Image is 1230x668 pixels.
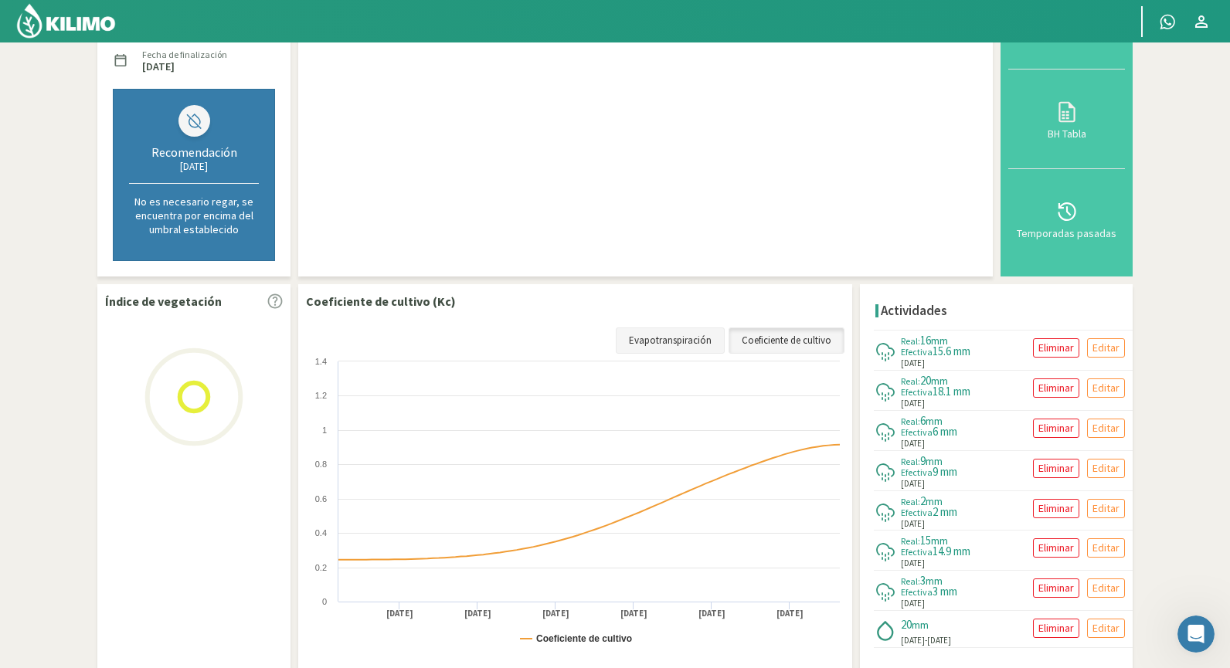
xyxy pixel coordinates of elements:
span: mm [931,334,948,348]
span: Real: [901,535,920,547]
span: [DATE] [901,357,925,370]
text: 1.2 [315,391,327,400]
span: - [925,635,927,646]
span: 20 [920,373,931,388]
p: Editar [1092,339,1120,357]
p: Editar [1092,419,1120,437]
p: Coeficiente de cultivo (Kc) [306,292,456,310]
button: Eliminar [1033,538,1079,558]
button: Editar [1087,378,1125,398]
span: mm [926,574,943,588]
p: Índice de vegetación [105,292,222,310]
text: 0.6 [315,494,327,504]
span: 16 [920,333,931,348]
button: Editar [1087,338,1125,358]
h4: Actividades [881,303,947,318]
p: Eliminar [1038,539,1074,557]
button: Eliminar [1033,459,1079,478]
text: Coeficiente de cultivo [536,633,632,644]
label: [DATE] [142,62,175,72]
text: 1 [322,426,327,435]
img: Kilimo [15,2,117,39]
span: [DATE] [901,634,925,647]
span: 3 [920,573,926,588]
p: Eliminar [1038,459,1074,477]
span: 6 [920,413,926,428]
p: Eliminar [1038,379,1074,397]
span: 14.9 mm [933,544,970,558]
p: Editar [1092,379,1120,397]
text: 0.2 [315,563,327,572]
span: 18.1 mm [933,384,970,398]
button: Editar [1087,459,1125,478]
span: Efectiva [901,546,933,558]
span: Real: [901,375,920,387]
button: BH Tabla [1008,70,1125,169]
span: mm [926,494,943,508]
span: 15 [920,533,931,548]
button: Eliminar [1033,338,1079,358]
span: Real: [901,456,920,467]
span: 2 [920,493,926,508]
button: Editar [1087,538,1125,558]
text: 0.4 [315,528,327,537]
span: [DATE] [927,635,951,646]
p: Editar [1092,539,1120,557]
text: 1.4 [315,357,327,366]
span: Efectiva [901,507,933,518]
button: Eliminar [1033,419,1079,438]
span: [DATE] [901,477,925,490]
button: Temporadas pasadas [1008,169,1125,269]
span: Efectiva [901,466,933,478]
p: Eliminar [1038,419,1074,437]
div: Temporadas pasadas [1013,228,1120,239]
div: BH Tabla [1013,128,1120,139]
span: Efectiva [901,386,933,398]
span: [DATE] [901,397,925,410]
text: [DATE] [542,608,569,619]
p: Eliminar [1038,339,1074,357]
span: 15.6 mm [933,344,970,358]
span: 6 mm [933,424,957,439]
span: 9 [920,453,926,468]
p: Editar [1092,619,1120,637]
span: 3 mm [933,584,957,598]
button: Editar [1087,419,1125,438]
span: Efectiva [901,426,933,438]
text: [DATE] [776,608,804,619]
span: Real: [901,335,920,347]
span: [DATE] [901,597,925,610]
img: Loading... [117,320,271,474]
span: mm [926,454,943,468]
span: Real: [901,496,920,507]
text: 0.8 [315,459,327,469]
p: Eliminar [1038,579,1074,597]
p: Eliminar [1038,619,1074,637]
span: Efectiva [901,586,933,598]
p: Editar [1092,459,1120,477]
text: [DATE] [464,608,491,619]
span: mm [931,374,948,388]
button: Eliminar [1033,499,1079,518]
text: [DATE] [386,608,413,619]
span: mm [912,618,929,632]
div: [DATE] [129,160,259,173]
span: [DATE] [901,557,925,570]
button: Eliminar [1033,378,1079,398]
text: [DATE] [698,608,725,619]
button: Eliminar [1033,619,1079,638]
p: No es necesario regar, se encuentra por encima del umbral establecido [129,195,259,236]
a: Coeficiente de cultivo [729,327,844,354]
span: [DATE] [901,437,925,450]
text: 0 [322,597,327,606]
span: Efectiva [901,346,933,358]
p: Eliminar [1038,500,1074,517]
p: Editar [1092,500,1120,517]
button: Editar [1087,499,1125,518]
span: [DATE] [901,517,925,531]
p: Editar [1092,579,1120,597]
label: Fecha de finalización [142,48,227,62]
span: Real: [901,415,920,427]
button: Eliminar [1033,578,1079,598]
span: mm [926,414,943,428]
